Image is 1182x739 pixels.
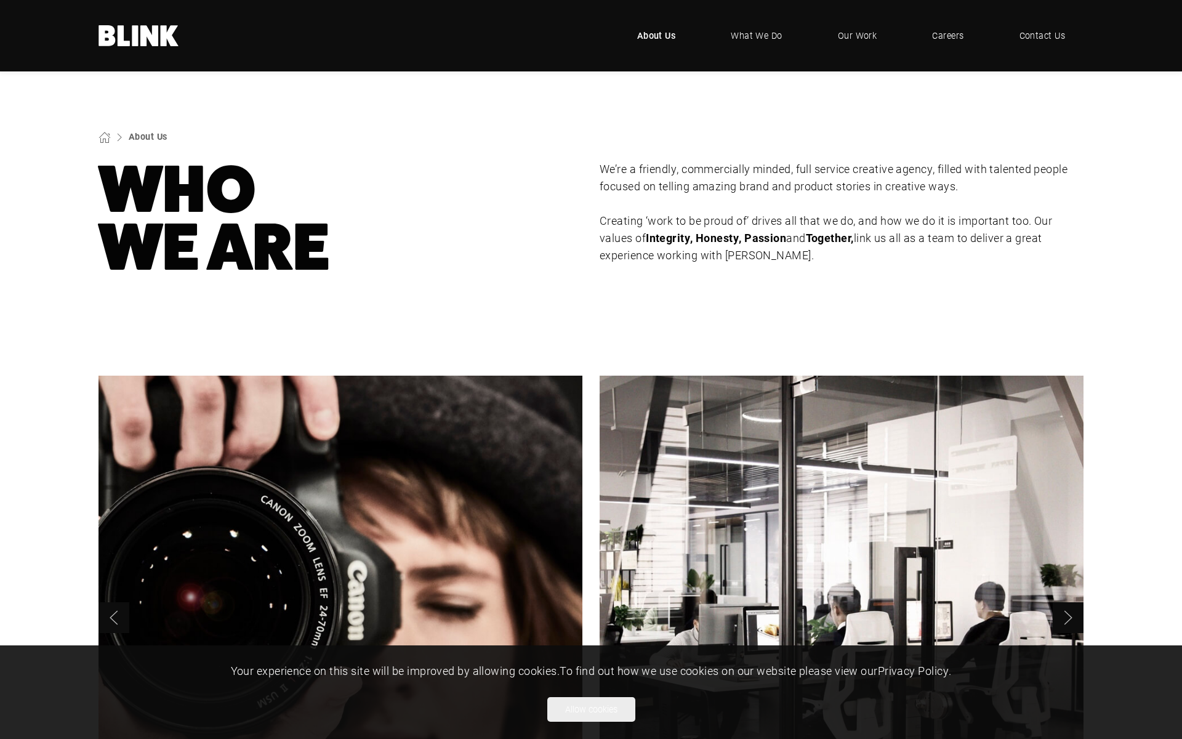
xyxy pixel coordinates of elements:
a: About Us [129,131,167,142]
span: About Us [637,29,676,42]
span: Careers [932,29,963,42]
a: About Us [619,17,694,54]
p: We’re a friendly, commercially minded, full service creative agency, filled with talented people ... [600,161,1083,195]
a: Our Work [819,17,896,54]
h1: Who We Are [98,161,582,277]
a: Careers [914,17,982,54]
p: Creating ‘work to be proud of’ drives all that we do, and how we do it is important too. Our valu... [600,212,1083,264]
a: Home [98,25,179,46]
span: Contact Us [1019,29,1066,42]
a: Contact Us [1001,17,1084,54]
strong: Integrity, Honesty, Passion [646,230,786,245]
a: Next slide [1053,602,1083,633]
img: Hello, We are Blink [98,25,179,46]
a: What We Do [712,17,801,54]
a: Privacy Policy [878,663,949,678]
span: What We Do [731,29,782,42]
button: Allow cookies [547,697,635,722]
span: Our Work [838,29,877,42]
span: Your experience on this site will be improved by allowing cookies. To find out how we use cookies... [231,663,952,678]
a: Previous slide [98,602,129,633]
strong: Together, [806,230,854,245]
